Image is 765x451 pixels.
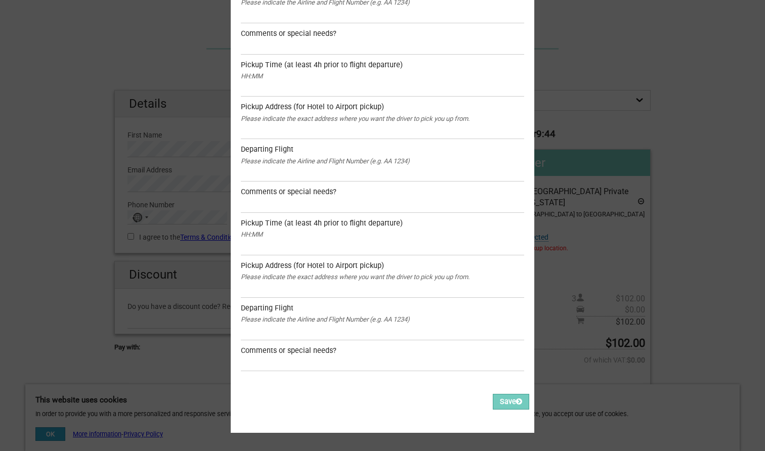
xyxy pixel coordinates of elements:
div: Comments or special needs? [241,187,524,198]
div: HH:MM [241,71,524,82]
div: Pickup Address (for Hotel to Airport pickup) [241,102,524,113]
div: Pickup Time (at least 4h prior to flight departure) [241,218,524,229]
div: Comments or special needs? [241,345,524,356]
div: Comments or special needs? [241,28,524,39]
button: Save [493,394,529,410]
div: Pickup Address (for Hotel to Airport pickup) [241,260,524,272]
div: Departing Flight [241,303,524,314]
div: Departing Flight [241,144,524,155]
div: Pickup Time (at least 4h prior to flight departure) [241,60,524,71]
button: Open LiveChat chat widget [116,16,129,28]
div: Please indicate the Airline and Flight Number (e.g. AA 1234) [241,156,524,167]
div: HH:MM [241,229,524,240]
div: Please indicate the exact address where you want the driver to pick you up from. [241,272,524,283]
p: We're away right now. Please check back later! [14,18,114,26]
div: Please indicate the Airline and Flight Number (e.g. AA 1234) [241,314,524,325]
div: Please indicate the exact address where you want the driver to pick you up from. [241,113,524,124]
